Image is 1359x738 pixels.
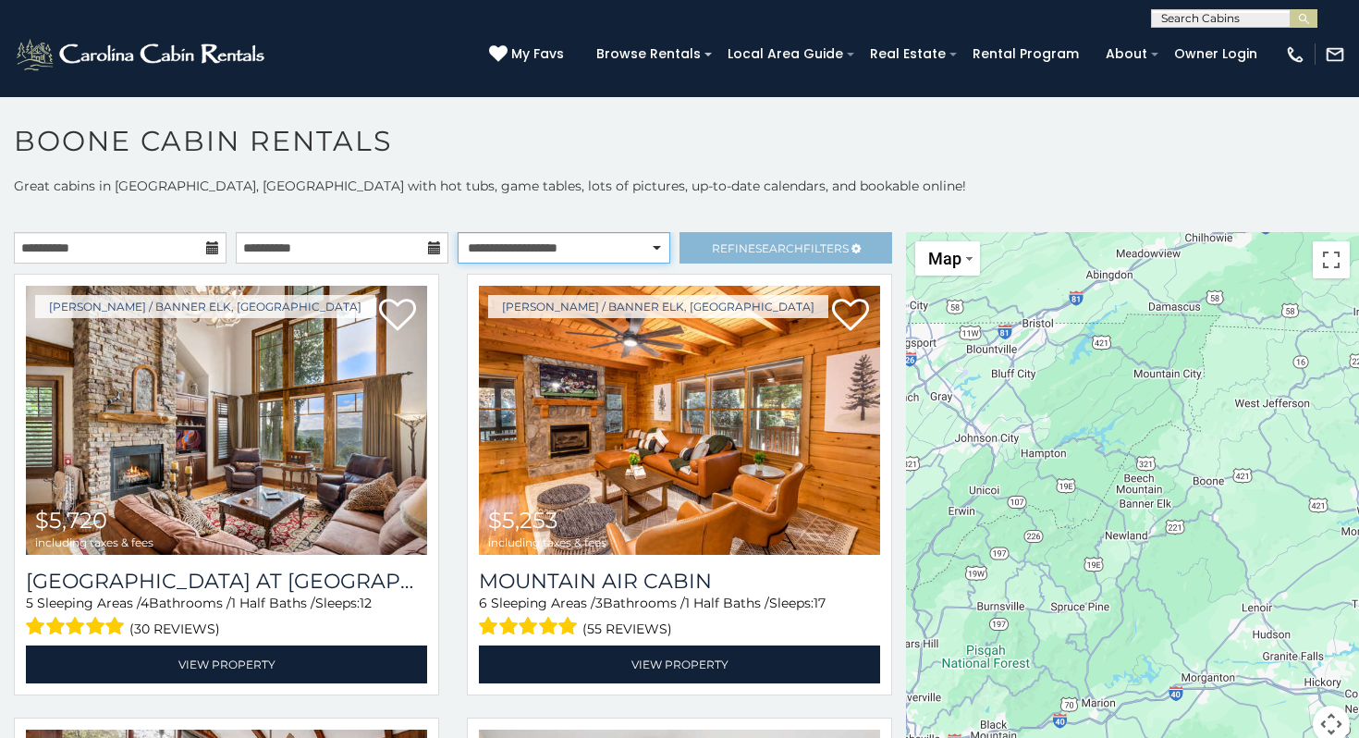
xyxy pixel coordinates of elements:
[814,595,826,611] span: 17
[479,569,880,594] a: Mountain Air Cabin
[479,646,880,683] a: View Property
[832,297,869,336] a: Add to favorites
[26,569,427,594] h3: Ridge Haven Lodge at Echota
[26,595,33,611] span: 5
[488,507,558,534] span: $5,253
[35,536,153,548] span: including taxes & fees
[479,286,880,555] img: Mountain Air Cabin
[755,241,803,255] span: Search
[129,617,220,641] span: (30 reviews)
[479,286,880,555] a: Mountain Air Cabin $5,253 including taxes & fees
[595,595,603,611] span: 3
[26,569,427,594] a: [GEOGRAPHIC_DATA] at [GEOGRAPHIC_DATA]
[26,286,427,555] img: Ridge Haven Lodge at Echota
[915,241,980,276] button: Change map style
[1313,241,1350,278] button: Toggle fullscreen view
[360,595,372,611] span: 12
[231,595,315,611] span: 1 Half Baths /
[26,646,427,683] a: View Property
[718,40,852,68] a: Local Area Guide
[1165,40,1267,68] a: Owner Login
[582,617,672,641] span: (55 reviews)
[489,44,569,65] a: My Favs
[479,594,880,641] div: Sleeping Areas / Bathrooms / Sleeps:
[1285,44,1305,65] img: phone-regular-white.png
[14,36,270,73] img: White-1-2.png
[35,507,107,534] span: $5,720
[479,595,487,611] span: 6
[679,232,892,264] a: RefineSearchFilters
[511,44,564,64] span: My Favs
[1325,44,1345,65] img: mail-regular-white.png
[488,536,606,548] span: including taxes & fees
[963,40,1088,68] a: Rental Program
[587,40,710,68] a: Browse Rentals
[928,249,961,268] span: Map
[685,595,769,611] span: 1 Half Baths /
[35,295,375,318] a: [PERSON_NAME] / Banner Elk, [GEOGRAPHIC_DATA]
[861,40,955,68] a: Real Estate
[379,297,416,336] a: Add to favorites
[712,241,849,255] span: Refine Filters
[488,295,828,318] a: [PERSON_NAME] / Banner Elk, [GEOGRAPHIC_DATA]
[141,595,149,611] span: 4
[26,286,427,555] a: Ridge Haven Lodge at Echota $5,720 including taxes & fees
[26,594,427,641] div: Sleeping Areas / Bathrooms / Sleeps:
[1096,40,1157,68] a: About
